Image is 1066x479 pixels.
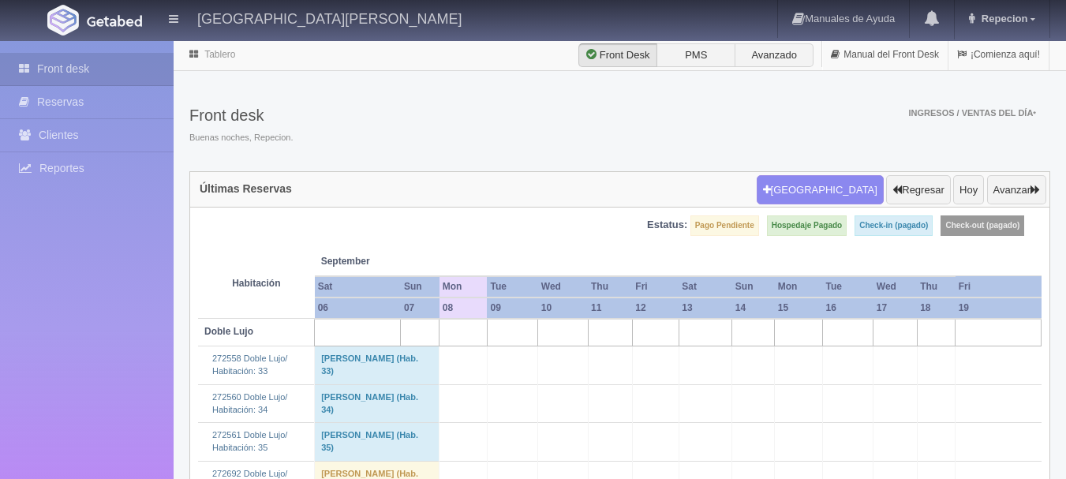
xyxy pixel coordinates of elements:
[822,298,873,319] th: 16
[948,39,1049,70] a: ¡Comienza aquí!
[315,346,439,384] td: [PERSON_NAME] (Hab. 33)
[679,298,731,319] th: 13
[87,15,142,27] img: Getabed
[978,13,1028,24] span: Repecion
[439,298,488,319] th: 08
[232,278,280,289] strong: Habitación
[315,423,439,461] td: [PERSON_NAME] (Hab. 35)
[656,43,735,67] label: PMS
[401,276,439,298] th: Sun
[732,276,775,298] th: Sun
[588,298,632,319] th: 11
[775,298,823,319] th: 15
[886,175,950,205] button: Regresar
[212,392,287,414] a: 272560 Doble Lujo/Habitación: 34
[873,298,917,319] th: 17
[822,39,948,70] a: Manual del Front Desk
[732,298,775,319] th: 14
[908,108,1036,118] span: Ingresos / Ventas del día
[315,384,439,422] td: [PERSON_NAME] (Hab. 34)
[212,354,287,376] a: 272558 Doble Lujo/Habitación: 33
[47,5,79,36] img: Getabed
[538,276,588,298] th: Wed
[953,175,984,205] button: Hoy
[873,276,917,298] th: Wed
[439,276,488,298] th: Mon
[632,298,679,319] th: 12
[321,255,433,268] span: September
[917,298,955,319] th: 18
[917,276,955,298] th: Thu
[189,107,293,124] h3: Front desk
[855,215,933,236] label: Check-in (pagado)
[987,175,1046,205] button: Avanzar
[189,132,293,144] span: Buenas noches, Repecion.
[315,298,401,319] th: 06
[212,430,287,452] a: 272561 Doble Lujo/Habitación: 35
[822,276,873,298] th: Tue
[204,326,253,337] b: Doble Lujo
[401,298,439,319] th: 07
[487,298,537,319] th: 09
[956,276,1042,298] th: Fri
[315,276,401,298] th: Sat
[679,276,731,298] th: Sat
[767,215,847,236] label: Hospedaje Pagado
[735,43,814,67] label: Avanzado
[757,175,884,205] button: [GEOGRAPHIC_DATA]
[204,49,235,60] a: Tablero
[538,298,588,319] th: 10
[588,276,632,298] th: Thu
[775,276,823,298] th: Mon
[578,43,657,67] label: Front Desk
[647,218,687,233] label: Estatus:
[487,276,537,298] th: Tue
[956,298,1042,319] th: 19
[197,8,462,28] h4: [GEOGRAPHIC_DATA][PERSON_NAME]
[690,215,759,236] label: Pago Pendiente
[941,215,1024,236] label: Check-out (pagado)
[200,183,292,195] h4: Últimas Reservas
[632,276,679,298] th: Fri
